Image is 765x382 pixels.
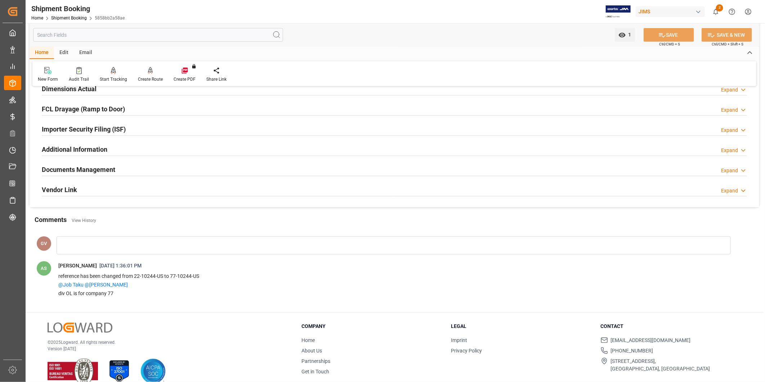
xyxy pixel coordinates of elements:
div: JIMS [636,6,705,17]
span: 2 [716,4,723,12]
img: Logward Logo [48,323,112,333]
span: AS [41,266,47,271]
span: 1 [626,32,631,37]
a: View History [72,218,96,223]
h2: Documents Management [42,165,115,174]
a: Imprint [451,337,467,343]
div: Home [30,47,54,59]
button: JIMS [636,5,708,18]
a: Partnerships [301,358,330,364]
span: [STREET_ADDRESS], [GEOGRAPHIC_DATA], [GEOGRAPHIC_DATA] [611,357,710,373]
a: Get in Touch [301,369,329,374]
div: Expand [721,187,738,195]
span: Ctrl/CMD + Shift + S [712,41,743,47]
button: SAVE [644,28,694,42]
a: Home [301,337,315,343]
a: Shipment Booking [51,15,87,21]
div: Audit Trail [69,76,89,83]
div: Email [74,47,98,59]
a: @Job Taku [58,282,84,288]
span: Ctrl/CMD + S [659,41,680,47]
a: Privacy Policy [451,348,482,354]
div: Start Tracking [100,76,127,83]
h3: Legal [451,323,591,330]
h2: FCL Drayage (Ramp to Door) [42,104,125,114]
button: SAVE & NEW [702,28,752,42]
h3: Contact [601,323,741,330]
button: show 2 new notifications [708,4,724,20]
img: Exertis%20JAM%20-%20Email%20Logo.jpg_1722504956.jpg [606,5,631,18]
a: About Us [301,348,322,354]
span: [PERSON_NAME] [58,263,97,268]
span: GV [41,241,47,246]
span: [PHONE_NUMBER] [611,347,653,355]
span: [EMAIL_ADDRESS][DOMAIN_NAME] [611,337,691,344]
a: @[PERSON_NAME] [85,282,128,288]
a: Home [31,15,43,21]
div: Expand [721,106,738,114]
div: Create Route [138,76,163,83]
h2: Importer Security Filing (ISF) [42,124,126,134]
h2: Vendor Link [42,185,77,195]
button: open menu [615,28,635,42]
p: div OL is for company 77 [58,289,719,298]
div: Share Link [206,76,227,83]
h2: Comments [35,215,67,225]
div: Expand [721,167,738,174]
input: Search Fields [33,28,283,42]
div: Expand [721,126,738,134]
p: reference has been changed from 22-10244-US to 77-10244-US [58,272,719,281]
div: Edit [54,47,74,59]
div: New Form [38,76,58,83]
button: Help Center [724,4,740,20]
div: Shipment Booking [31,3,125,14]
span: [DATE] 1:36:01 PM [97,263,144,268]
div: Expand [721,86,738,94]
p: © 2025 Logward. All rights reserved. [48,339,283,346]
p: Version [DATE] [48,346,283,352]
h2: Dimensions Actual [42,84,97,94]
h2: Additional Information [42,145,107,154]
div: Expand [721,147,738,154]
h3: Company [301,323,442,330]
